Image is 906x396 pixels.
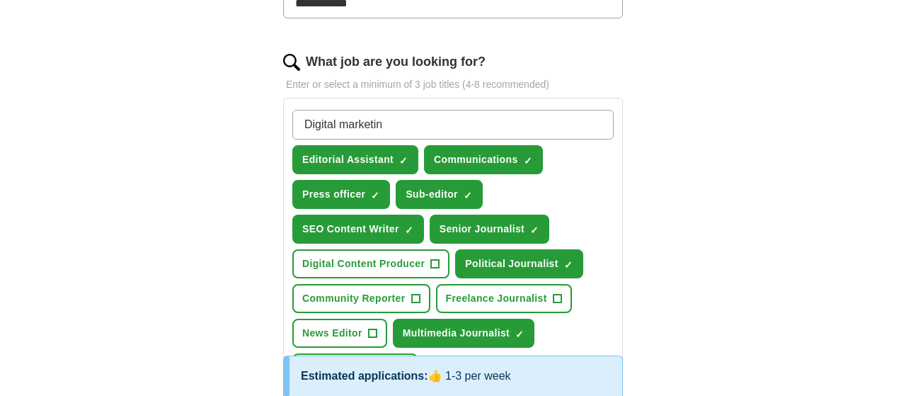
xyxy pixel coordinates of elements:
button: Press officer✓ [292,180,390,209]
p: Enter or select a minimum of 3 job titles (4-8 recommended) [283,77,623,92]
button: SEO Content Writer✓ [292,215,424,244]
button: Sub-editor✓ [396,180,483,209]
span: Estimated applications: [301,370,428,382]
button: Communications✓ [424,145,542,174]
input: Type a job title and press enter [292,110,614,140]
button: Multimedia Journalist✓ [393,319,534,348]
span: Multimedia Journalist [403,326,510,341]
span: ✓ [399,155,408,166]
button: Content Strategist [292,353,418,383]
span: 👍 1-3 per week [428,370,511,382]
span: Editorial Assistant [302,152,394,167]
span: ✓ [530,225,539,236]
span: ✓ [564,259,573,271]
label: What job are you looking for? [306,52,486,72]
button: Political Journalist✓ [455,249,583,278]
span: SEO Content Writer [302,222,399,237]
button: News Editor [292,319,387,348]
span: Political Journalist [465,256,558,271]
img: search.png [283,54,300,71]
span: Freelance Journalist [446,291,547,306]
button: Editorial Assistant✓ [292,145,418,174]
span: Press officer [302,187,365,202]
span: Communications [434,152,517,167]
span: News Editor [302,326,362,341]
span: Community Reporter [302,291,406,306]
span: Senior Journalist [440,222,524,237]
span: Sub-editor [406,187,458,202]
button: Community Reporter [292,284,430,313]
span: Digital Content Producer [302,256,425,271]
span: ✓ [524,155,532,166]
span: ✓ [371,190,379,201]
button: Senior Journalist✓ [430,215,549,244]
span: ✓ [515,329,524,340]
span: ✓ [405,225,413,236]
button: Freelance Journalist [436,284,572,313]
span: ✓ [464,190,472,201]
button: Digital Content Producer [292,249,449,278]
